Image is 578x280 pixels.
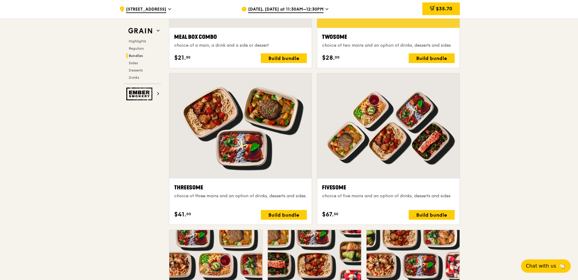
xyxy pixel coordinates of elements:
[521,259,571,273] button: Chat with us🦙
[129,54,143,58] span: Bundles
[126,6,166,13] span: [STREET_ADDRESS]
[174,183,307,192] div: Threesome
[322,193,455,199] div: choice of five mains and an option of drinks, desserts and sides
[409,210,455,220] div: Build bundle
[186,55,191,60] span: 50
[526,262,556,270] span: Chat with us
[559,262,566,270] span: 🦙
[174,193,307,199] div: choice of three mains and an option of drinks, desserts and sides
[126,25,154,36] img: Grain web logo
[186,212,191,216] span: 00
[129,39,146,43] span: Highlights
[436,6,452,12] span: $35.70
[322,183,455,192] div: Fivesome
[174,42,307,48] div: choice of a main, a drink and a side or dessert
[261,53,307,63] div: Build bundle
[129,46,144,51] span: Regulars
[248,6,324,13] span: [DATE], [DATE] at 11:30AM–12:30PM
[409,53,455,63] div: Build bundle
[174,33,307,41] div: Meal Box Combo
[174,53,186,62] span: $21.
[129,75,139,80] span: Drinks
[335,55,340,60] span: 00
[322,53,335,62] span: $28.
[129,68,143,72] span: Desserts
[129,61,138,65] span: Sides
[322,210,334,219] span: $67.
[334,212,338,216] span: 50
[261,210,307,220] div: Build bundle
[322,42,455,48] div: choice of two mains and an option of drinks, desserts and sides
[322,33,455,41] div: Twosome
[174,210,186,219] span: $41.
[126,88,154,100] img: Ember Smokery web logo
